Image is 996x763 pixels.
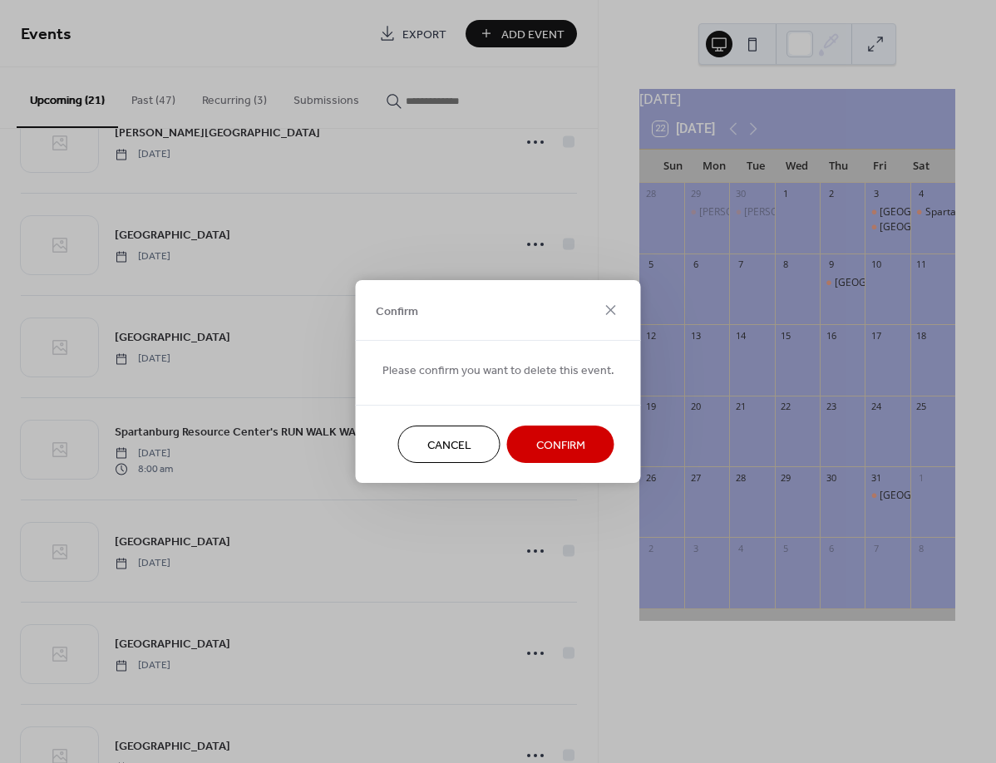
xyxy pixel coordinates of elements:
button: Cancel [398,426,500,463]
button: Confirm [507,426,614,463]
span: Confirm [536,437,585,455]
span: Cancel [427,437,471,455]
span: Confirm [376,303,418,320]
span: Please confirm you want to delete this event. [382,362,614,380]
